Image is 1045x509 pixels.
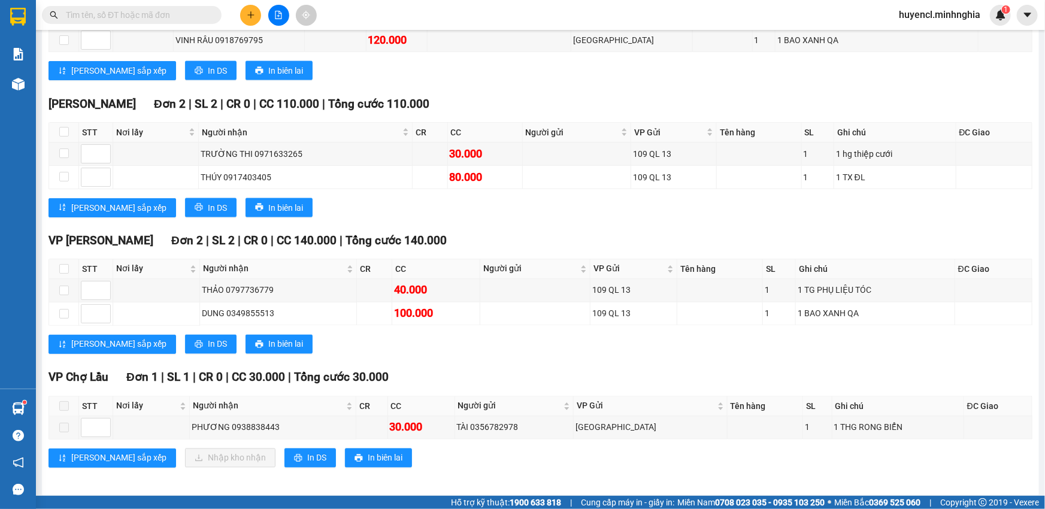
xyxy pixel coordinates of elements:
span: In biên lai [368,452,402,465]
div: 109 QL 13 [633,171,714,184]
span: file-add [274,11,283,19]
div: 1 [804,147,832,160]
img: icon-new-feature [995,10,1006,20]
button: sort-ascending[PERSON_NAME] sắp xếp [49,449,176,468]
div: 120.000 [368,32,426,49]
span: Tổng cước 140.000 [346,234,447,248]
span: Nơi lấy [116,126,186,139]
span: sort-ascending [58,454,66,463]
button: printerIn DS [185,335,237,354]
img: warehouse-icon [12,402,25,415]
div: 1 hg thiệp cưới [836,147,954,160]
span: [PERSON_NAME] sắp xếp [71,201,166,214]
button: printerIn DS [284,449,336,468]
div: 109 QL 13 [592,307,675,320]
th: CC [388,396,455,416]
sup: 1 [1002,5,1010,14]
sup: 1 [23,401,26,404]
span: printer [255,203,263,213]
th: SL [803,396,832,416]
button: printerIn biên lai [246,335,313,354]
span: In DS [208,64,227,77]
span: Cung cấp máy in - giấy in: [581,496,674,509]
span: sort-ascending [58,340,66,350]
span: question-circle [13,430,24,441]
span: [PERSON_NAME] sắp xếp [71,64,166,77]
span: Đơn 2 [154,97,186,111]
th: SL [763,259,796,279]
th: Tên hàng [677,259,763,279]
div: PHƯƠNG 0938838443 [192,421,354,434]
span: | [288,371,291,384]
span: CR 0 [199,371,223,384]
div: 109 QL 13 [633,147,714,160]
th: STT [79,123,113,143]
th: Ghi chú [834,123,956,143]
div: 30.000 [390,419,453,436]
button: sort-ascending[PERSON_NAME] sắp xếp [49,61,176,80]
span: printer [195,203,203,213]
div: 1 [755,34,774,47]
td: Sài Gòn [571,29,693,52]
th: STT [79,259,113,279]
th: Tên hàng [728,396,803,416]
span: [PERSON_NAME] sắp xếp [71,338,166,351]
span: | [226,371,229,384]
span: In biên lai [268,64,303,77]
strong: 1900 633 818 [510,498,561,507]
td: Sài Gòn [574,416,727,440]
td: 109 QL 13 [590,302,677,326]
div: 1 [804,171,832,184]
span: printer [195,340,203,350]
div: TÀI 0356782978 [457,421,572,434]
th: Ghi chú [796,259,955,279]
span: copyright [979,498,987,507]
div: 1 [805,421,830,434]
span: Nơi lấy [116,399,177,413]
div: 1 BAO XANH QA [777,34,976,47]
span: [PERSON_NAME] [49,97,136,111]
span: Tổng cước 30.000 [294,371,389,384]
div: 1 TX ĐL [836,171,954,184]
span: SL 1 [167,371,190,384]
span: search [50,11,58,19]
span: VP Gửi [634,126,704,139]
span: | [161,371,164,384]
button: downloadNhập kho nhận [185,449,275,468]
span: Người nhận [203,262,344,275]
span: sort-ascending [58,203,66,213]
span: printer [294,454,302,463]
span: | [189,97,192,111]
span: VP [PERSON_NAME] [49,234,153,248]
span: Người gửi [526,126,619,139]
div: [GEOGRAPHIC_DATA] [573,34,690,47]
span: huyencl.minhnghia [889,7,990,22]
span: Đơn 1 [126,371,158,384]
span: sort-ascending [58,66,66,76]
td: 109 QL 13 [631,143,717,166]
span: Người nhận [202,126,400,139]
button: aim [296,5,317,26]
span: CC 110.000 [259,97,319,111]
div: DUNG 0349855513 [202,307,355,320]
span: | [340,234,343,248]
button: printerIn DS [185,198,237,217]
div: THẢO 0797736779 [202,284,355,297]
img: logo-vxr [10,8,26,26]
th: ĐC Giao [956,123,1032,143]
span: CR 0 [226,97,250,111]
th: Tên hàng [717,123,801,143]
span: Miền Nam [677,496,825,509]
span: | [193,371,196,384]
div: 80.000 [450,169,520,186]
div: THÚY 0917403405 [201,171,410,184]
strong: 0369 525 060 [869,498,920,507]
span: Hỗ trợ kỹ thuật: [451,496,561,509]
span: | [322,97,325,111]
span: ⚪️ [828,500,831,505]
div: 1 TG PHỤ LIỆU TÓC [798,284,953,297]
div: 40.000 [394,282,478,299]
span: notification [13,457,24,468]
input: Tìm tên, số ĐT hoặc mã đơn [66,8,207,22]
button: printerIn biên lai [246,61,313,80]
